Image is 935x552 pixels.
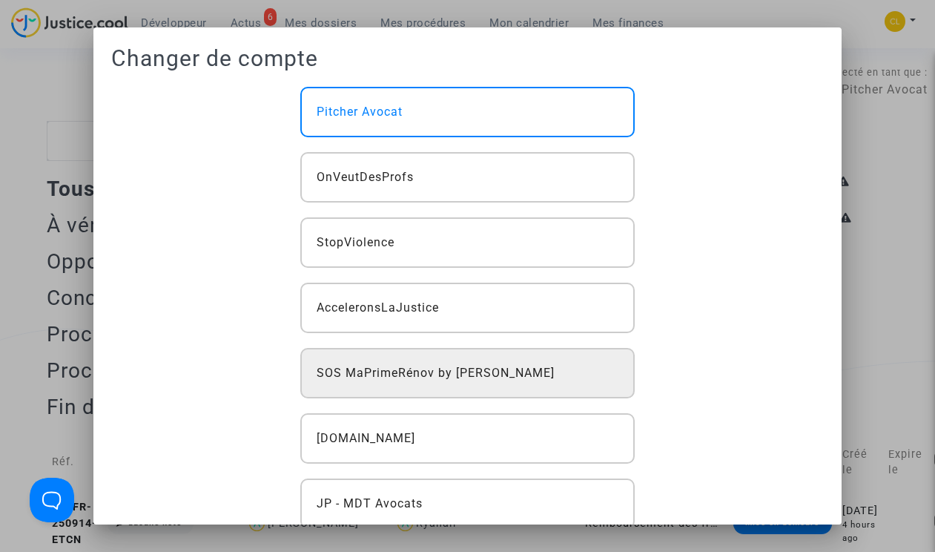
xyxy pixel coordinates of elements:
[317,234,394,252] span: StopViolence
[317,103,403,121] span: Pitcher Avocat
[30,478,74,522] iframe: Help Scout Beacon - Open
[317,168,414,186] span: OnVeutDesProfs
[317,430,415,447] span: [DOMAIN_NAME]
[317,495,423,513] span: JP - MDT Avocats
[317,364,555,382] span: SOS MaPrimeRénov by [PERSON_NAME]
[111,45,824,72] h1: Changer de compte
[317,299,439,317] span: AcceleronsLaJustice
